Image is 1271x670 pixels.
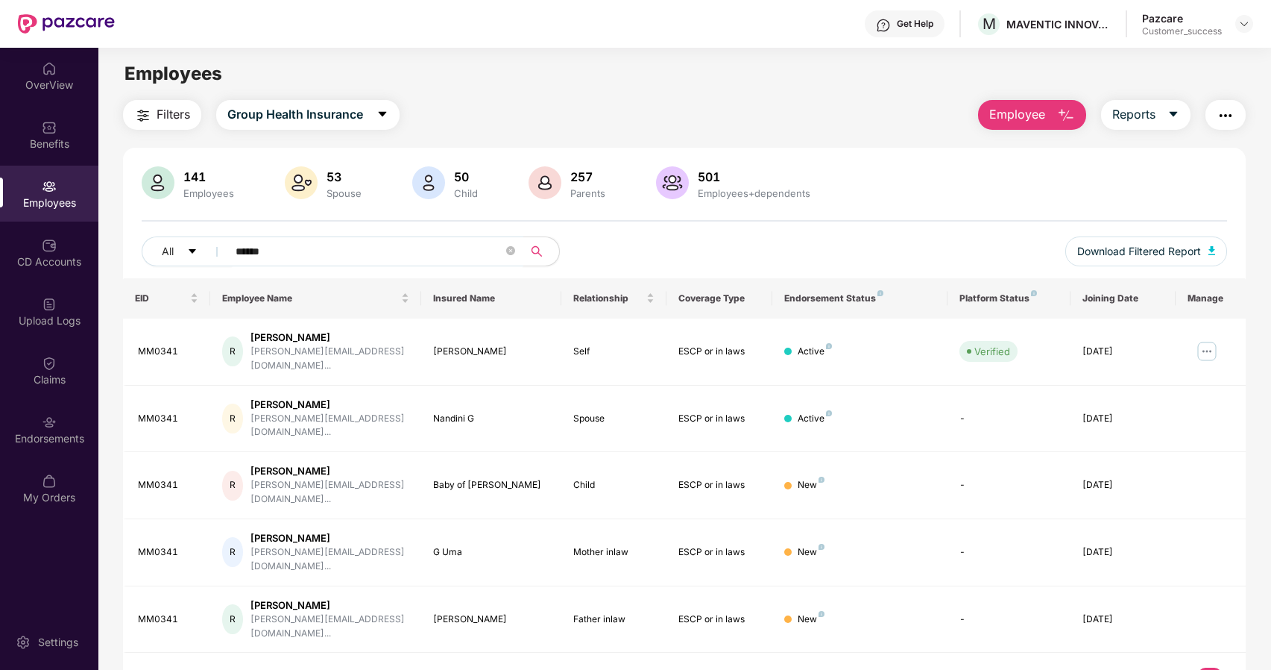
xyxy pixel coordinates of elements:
[222,336,242,366] div: R
[959,292,1059,304] div: Platform Status
[798,412,832,426] div: Active
[42,179,57,194] img: svg+xml;base64,PHN2ZyBpZD0iRW1wbG95ZWVzIiB4bWxucz0iaHR0cDovL3d3dy53My5vcmcvMjAwMC9zdmciIHdpZHRoPS...
[819,477,824,483] img: svg+xml;base64,PHN2ZyB4bWxucz0iaHR0cDovL3d3dy53My5vcmcvMjAwMC9zdmciIHdpZHRoPSI4IiBoZWlnaHQ9IjgiIH...
[1077,243,1201,260] span: Download Filtered Report
[523,237,560,266] button: search
[819,611,824,617] img: svg+xml;base64,PHN2ZyB4bWxucz0iaHR0cDovL3d3dy53My5vcmcvMjAwMC9zdmciIHdpZHRoPSI4IiBoZWlnaHQ9IjgiIH...
[222,471,242,501] div: R
[1065,237,1228,266] button: Download Filtered Report
[989,105,1045,124] span: Employee
[1070,278,1176,319] th: Joining Date
[138,412,199,426] div: MM0341
[523,245,552,257] span: search
[798,345,832,359] div: Active
[157,105,190,124] span: Filters
[42,356,57,371] img: svg+xml;base64,PHN2ZyBpZD0iQ2xhaW0iIHhtbG5zPSJodHRwOi8vd3d3LnczLm9yZy8yMDAwL3N2ZyIgd2lkdGg9IjIwIi...
[250,531,409,545] div: [PERSON_NAME]
[42,238,57,253] img: svg+xml;base64,PHN2ZyBpZD0iQ0RfQWNjb3VudHMiIGRhdGEtbmFtZT0iQ0QgQWNjb3VudHMiIHhtbG5zPSJodHRwOi8vd3...
[695,187,813,199] div: Employees+dependents
[227,105,363,124] span: Group Health Insurance
[1101,100,1190,130] button: Reportscaret-down
[978,100,1086,130] button: Employee
[1195,339,1219,363] img: manageButton
[285,166,318,199] img: svg+xml;base64,PHN2ZyB4bWxucz0iaHR0cDovL3d3dy53My5vcmcvMjAwMC9zdmciIHhtbG5zOnhsaW5rPSJodHRwOi8vd3...
[567,169,608,184] div: 257
[138,345,199,359] div: MM0341
[506,245,515,259] span: close-circle
[42,474,57,489] img: svg+xml;base64,PHN2ZyBpZD0iTXlfT3JkZXJzIiBkYXRhLW5hbWU9Ik15IE9yZGVycyIgeG1sbnM9Imh0dHA6Ly93d3cudz...
[1142,25,1222,37] div: Customer_success
[1217,107,1234,125] img: svg+xml;base64,PHN2ZyB4bWxucz0iaHR0cDovL3d3dy53My5vcmcvMjAwMC9zdmciIHdpZHRoPSIyNCIgaGVpZ2h0PSIyNC...
[947,519,1070,586] td: -
[142,237,233,266] button: Allcaret-down
[222,604,242,634] div: R
[42,61,57,76] img: svg+xml;base64,PHN2ZyBpZD0iSG9tZSIgeG1sbnM9Imh0dHA6Ly93d3cudzMub3JnLzIwMDAvc3ZnIiB3aWR0aD0iMjAiIG...
[1142,11,1222,25] div: Pazcare
[656,166,689,199] img: svg+xml;base64,PHN2ZyB4bWxucz0iaHR0cDovL3d3dy53My5vcmcvMjAwMC9zdmciIHhtbG5zOnhsaW5rPSJodHRwOi8vd3...
[433,545,549,560] div: G Uma
[250,478,409,507] div: [PERSON_NAME][EMAIL_ADDRESS][DOMAIN_NAME]...
[42,415,57,430] img: svg+xml;base64,PHN2ZyBpZD0iRW5kb3JzZW1lbnRzIiB4bWxucz0iaHR0cDovL3d3dy53My5vcmcvMjAwMC9zdmciIHdpZH...
[877,290,883,296] img: svg+xml;base64,PHN2ZyB4bWxucz0iaHR0cDovL3d3dy53My5vcmcvMjAwMC9zdmciIHdpZHRoPSI4IiBoZWlnaHQ9IjgiIH...
[798,613,824,627] div: New
[561,278,666,319] th: Relationship
[250,345,409,373] div: [PERSON_NAME][EMAIL_ADDRESS][DOMAIN_NAME]...
[983,15,996,33] span: M
[34,635,83,650] div: Settings
[573,292,643,304] span: Relationship
[1082,345,1164,359] div: [DATE]
[16,635,31,650] img: svg+xml;base64,PHN2ZyBpZD0iU2V0dGluZy0yMHgyMCIgeG1sbnM9Imh0dHA6Ly93d3cudzMub3JnLzIwMDAvc3ZnIiB3aW...
[412,166,445,199] img: svg+xml;base64,PHN2ZyB4bWxucz0iaHR0cDovL3d3dy53My5vcmcvMjAwMC9zdmciIHhtbG5zOnhsaW5rPSJodHRwOi8vd3...
[826,343,832,349] img: svg+xml;base64,PHN2ZyB4bWxucz0iaHR0cDovL3d3dy53My5vcmcvMjAwMC9zdmciIHdpZHRoPSI4IiBoZWlnaHQ9IjgiIH...
[798,478,824,492] div: New
[573,613,655,627] div: Father inlaw
[1176,278,1246,319] th: Manage
[162,243,174,260] span: All
[138,613,199,627] div: MM0341
[187,246,198,258] span: caret-down
[222,537,242,567] div: R
[506,246,515,255] span: close-circle
[451,187,481,199] div: Child
[695,169,813,184] div: 501
[250,464,409,478] div: [PERSON_NAME]
[250,613,409,641] div: [PERSON_NAME][EMAIL_ADDRESS][DOMAIN_NAME]...
[124,63,222,84] span: Employees
[529,166,561,199] img: svg+xml;base64,PHN2ZyB4bWxucz0iaHR0cDovL3d3dy53My5vcmcvMjAwMC9zdmciIHhtbG5zOnhsaW5rPSJodHRwOi8vd3...
[138,478,199,492] div: MM0341
[250,545,409,574] div: [PERSON_NAME][EMAIL_ADDRESS][DOMAIN_NAME]...
[1006,17,1111,31] div: MAVENTIC INNOVATIVE SOLUTIONS PRIVATE LIMITED
[1112,105,1155,124] span: Reports
[678,345,760,359] div: ESCP or in laws
[798,545,824,560] div: New
[433,412,549,426] div: Nandini G
[210,278,420,319] th: Employee Name
[1031,290,1037,296] img: svg+xml;base64,PHN2ZyB4bWxucz0iaHR0cDovL3d3dy53My5vcmcvMjAwMC9zdmciIHdpZHRoPSI4IiBoZWlnaHQ9IjgiIH...
[573,345,655,359] div: Self
[573,478,655,492] div: Child
[947,452,1070,519] td: -
[222,292,397,304] span: Employee Name
[573,545,655,560] div: Mother inlaw
[1082,478,1164,492] div: [DATE]
[123,278,211,319] th: EID
[433,345,549,359] div: [PERSON_NAME]
[324,169,365,184] div: 53
[876,18,891,33] img: svg+xml;base64,PHN2ZyBpZD0iSGVscC0zMngzMiIgeG1sbnM9Imh0dHA6Ly93d3cudzMub3JnLzIwMDAvc3ZnIiB3aWR0aD...
[324,187,365,199] div: Spouse
[819,544,824,550] img: svg+xml;base64,PHN2ZyB4bWxucz0iaHR0cDovL3d3dy53My5vcmcvMjAwMC9zdmciIHdpZHRoPSI4IiBoZWlnaHQ9IjgiIH...
[947,386,1070,453] td: -
[216,100,400,130] button: Group Health Insurancecaret-down
[18,14,115,34] img: New Pazcare Logo
[678,613,760,627] div: ESCP or in laws
[567,187,608,199] div: Parents
[42,297,57,312] img: svg+xml;base64,PHN2ZyBpZD0iVXBsb2FkX0xvZ3MiIGRhdGEtbmFtZT0iVXBsb2FkIExvZ3MiIHhtbG5zPSJodHRwOi8vd3...
[666,278,772,319] th: Coverage Type
[1238,18,1250,30] img: svg+xml;base64,PHN2ZyBpZD0iRHJvcGRvd24tMzJ4MzIiIHhtbG5zPSJodHRwOi8vd3d3LnczLm9yZy8yMDAwL3N2ZyIgd2...
[1167,108,1179,122] span: caret-down
[250,331,409,345] div: [PERSON_NAME]
[897,18,933,30] div: Get Help
[1082,613,1164,627] div: [DATE]
[433,613,549,627] div: [PERSON_NAME]
[573,412,655,426] div: Spouse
